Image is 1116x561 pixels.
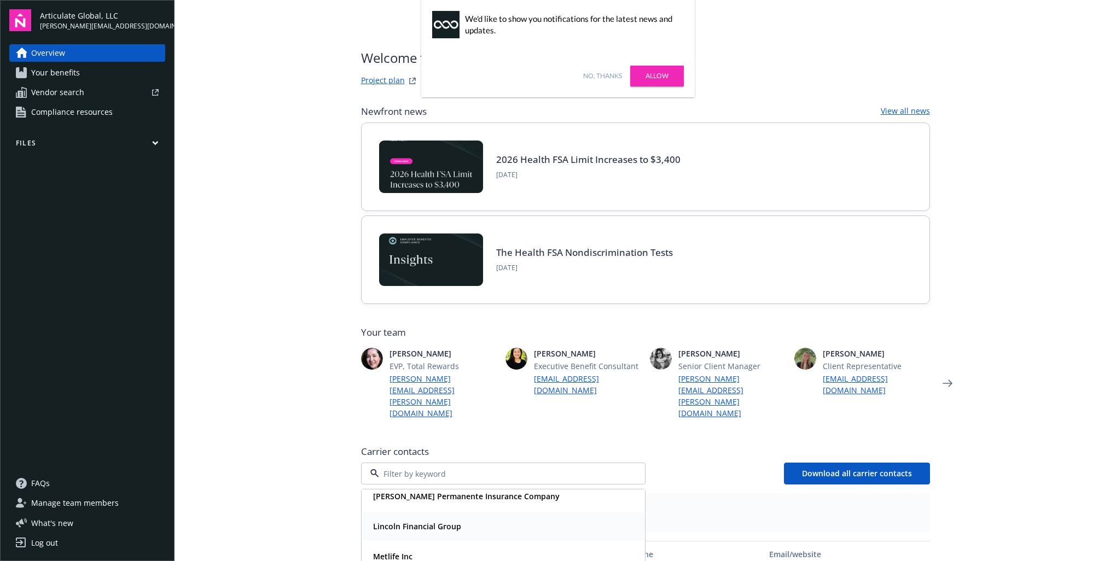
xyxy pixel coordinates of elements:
[629,548,760,560] div: Phone
[40,21,165,31] span: [PERSON_NAME][EMAIL_ADDRESS][DOMAIN_NAME]
[390,360,497,372] span: EVP, Total Rewards
[373,521,461,531] strong: Lincoln Financial Group
[465,13,678,36] div: We'd like to show you notifications for the latest news and updates.
[9,494,165,512] a: Manage team members
[31,494,119,512] span: Manage team members
[534,373,641,396] a: [EMAIL_ADDRESS][DOMAIN_NAME]
[40,9,165,31] button: Articulate Global, LLC[PERSON_NAME][EMAIL_ADDRESS][DOMAIN_NAME]
[9,517,91,529] button: What's new
[939,375,956,392] a: Next
[361,105,427,118] span: Newfront news
[9,44,165,62] a: Overview
[31,103,113,121] span: Compliance resources
[9,9,31,31] img: navigator-logo.svg
[361,74,405,87] a: Project plan
[361,326,930,339] span: Your team
[370,512,921,523] span: Legal Services - (19035)
[390,348,497,359] span: [PERSON_NAME]
[534,348,641,359] span: [PERSON_NAME]
[802,468,912,478] span: Download all carrier contacts
[769,548,925,560] div: Email/website
[823,360,930,372] span: Client Representative
[823,348,930,359] span: [PERSON_NAME]
[650,348,672,370] img: photo
[496,170,681,180] span: [DATE]
[361,348,383,370] img: photo
[496,263,673,273] span: [DATE]
[630,66,684,86] a: Allow
[505,348,527,370] img: photo
[678,360,786,372] span: Senior Client Manager
[9,138,165,152] button: Files
[881,105,930,118] a: View all news
[534,360,641,372] span: Executive Benefit Consultant
[379,468,623,480] input: Filter by keyword
[9,64,165,81] a: Your benefits
[373,491,560,501] strong: [PERSON_NAME] Permanente Insurance Company
[361,445,930,458] span: Carrier contacts
[9,475,165,492] a: FAQs
[31,64,80,81] span: Your benefits
[406,74,419,87] a: projectPlanWebsite
[379,141,483,193] img: BLOG-Card Image - Compliance - 2026 Health FSA Limit Increases to $3,400.jpg
[31,475,50,492] span: FAQs
[583,71,622,81] a: No, thanks
[496,246,673,259] a: The Health FSA Nondiscrimination Tests
[390,373,497,419] a: [PERSON_NAME][EMAIL_ADDRESS][PERSON_NAME][DOMAIN_NAME]
[31,517,73,529] span: What ' s new
[9,84,165,101] a: Vendor search
[31,534,58,552] div: Log out
[496,153,681,166] a: 2026 Health FSA Limit Increases to $3,400
[678,373,786,419] a: [PERSON_NAME][EMAIL_ADDRESS][PERSON_NAME][DOMAIN_NAME]
[361,48,604,68] span: Welcome to Navigator , [PERSON_NAME]
[379,233,483,286] img: Card Image - EB Compliance Insights.png
[370,502,921,512] span: Plan types
[40,10,165,21] span: Articulate Global, LLC
[784,463,930,484] button: Download all carrier contacts
[794,348,816,370] img: photo
[823,373,930,396] a: [EMAIL_ADDRESS][DOMAIN_NAME]
[678,348,786,359] span: [PERSON_NAME]
[31,84,84,101] span: Vendor search
[9,103,165,121] a: Compliance resources
[31,44,65,62] span: Overview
